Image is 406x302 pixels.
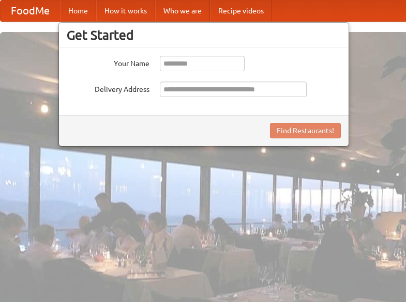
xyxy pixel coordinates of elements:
[60,1,96,21] a: Home
[1,1,60,21] a: FoodMe
[270,123,341,138] button: Find Restaurants!
[67,82,149,94] label: Delivery Address
[67,56,149,69] label: Your Name
[155,1,210,21] a: Who we are
[96,1,155,21] a: How it works
[67,27,341,43] h3: Get Started
[210,1,272,21] a: Recipe videos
